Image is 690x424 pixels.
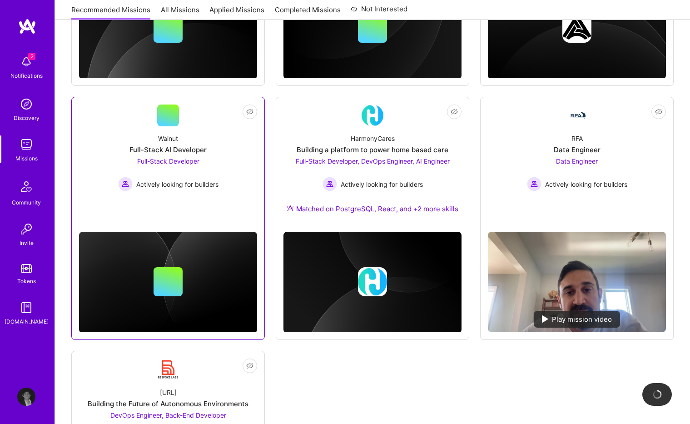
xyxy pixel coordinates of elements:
span: Full-Stack Developer, DevOps Engineer, AI Engineer [296,157,450,165]
div: Building a platform to power home based care [297,145,448,155]
img: Company Logo [566,110,588,121]
img: Actively looking for builders [118,177,133,191]
div: Full-Stack AI Developer [129,145,207,155]
img: tokens [21,264,32,273]
a: Company LogoRFAData EngineerData Engineer Actively looking for buildersActively looking for builders [488,105,666,224]
div: [DOMAIN_NAME] [5,317,49,326]
img: Invite [17,220,35,238]
span: Actively looking for builders [136,180,218,189]
div: Matched on PostgreSQL, React, and +2 more skills [287,204,458,214]
span: Full-Stack Developer [137,157,199,165]
a: Applied Missions [209,5,264,20]
span: Actively looking for builders [341,180,423,189]
a: Completed Missions [275,5,341,20]
div: RFA [571,134,583,143]
a: All Missions [161,5,199,20]
div: Data Engineer [554,145,601,155]
i: icon EyeClosed [246,362,253,369]
span: Data Engineer [556,157,598,165]
div: Play mission video [534,311,620,328]
img: Company logo [562,14,591,43]
a: Company LogoHarmonyCaresBuilding a platform to power home based careFull-Stack Developer, DevOps ... [283,105,462,224]
img: Company logo [358,267,387,296]
img: User Avatar [17,388,35,406]
div: [URL] [160,388,177,397]
i: icon EyeClosed [655,108,662,115]
i: icon EyeClosed [246,108,253,115]
a: WalnutFull-Stack AI DeveloperFull-Stack Developer Actively looking for buildersActively looking f... [79,105,257,214]
div: HarmonyCares [351,134,395,143]
img: Company Logo [157,359,179,380]
a: Not Interested [351,4,407,20]
img: cover [79,232,257,333]
div: Invite [20,238,34,248]
img: Ateam Purple Icon [287,205,294,212]
img: play [542,315,548,323]
i: icon EyeClosed [451,108,458,115]
img: discovery [17,95,35,113]
div: Missions [15,154,38,163]
a: User Avatar [15,388,38,406]
div: Building the Future of Autonomous Environments [88,399,248,409]
span: DevOps Engineer, Back-End Developer [110,411,226,419]
a: Recommended Missions [71,5,150,20]
div: Community [12,198,41,207]
div: Notifications [10,71,43,80]
img: logo [18,18,36,35]
img: bell [17,53,35,71]
img: Actively looking for builders [323,177,337,191]
img: loading [651,388,663,400]
img: Actively looking for builders [527,177,541,191]
div: Tokens [17,276,36,286]
img: Company Logo [362,105,383,126]
img: guide book [17,299,35,317]
div: Discovery [14,113,40,123]
img: cover [283,232,462,333]
img: teamwork [17,135,35,154]
span: Actively looking for builders [545,180,627,189]
span: 2 [28,53,35,60]
img: Community [15,176,37,198]
div: Walnut [158,134,178,143]
img: No Mission [488,232,666,332]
